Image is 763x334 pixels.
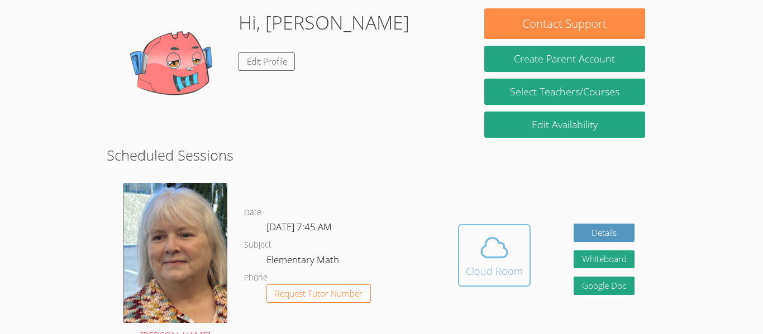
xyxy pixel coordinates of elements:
div: Cloud Room [466,263,523,279]
h1: Hi, [PERSON_NAME] [239,8,409,37]
button: Whiteboard [574,250,635,269]
span: [DATE] 7:45 AM [266,220,332,233]
button: Request Tutor Number [266,284,371,303]
a: Edit Availability [484,112,645,138]
a: Edit Profile [239,52,295,71]
img: default.png [118,8,230,120]
dt: Phone [244,271,268,285]
button: Cloud Room [458,224,531,287]
h2: Scheduled Sessions [107,144,656,166]
a: Google Doc [574,277,635,295]
a: Select Teachers/Courses [484,79,645,105]
dt: Subject [244,238,271,252]
button: Create Parent Account [484,46,645,72]
img: Screen%20Shot%202022-10-08%20at%202.27.06%20PM.png [123,183,227,323]
dt: Date [244,206,261,220]
dd: Elementary Math [266,252,341,271]
button: Contact Support [484,8,645,39]
span: Request Tutor Number [275,289,363,298]
a: Details [574,224,635,242]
